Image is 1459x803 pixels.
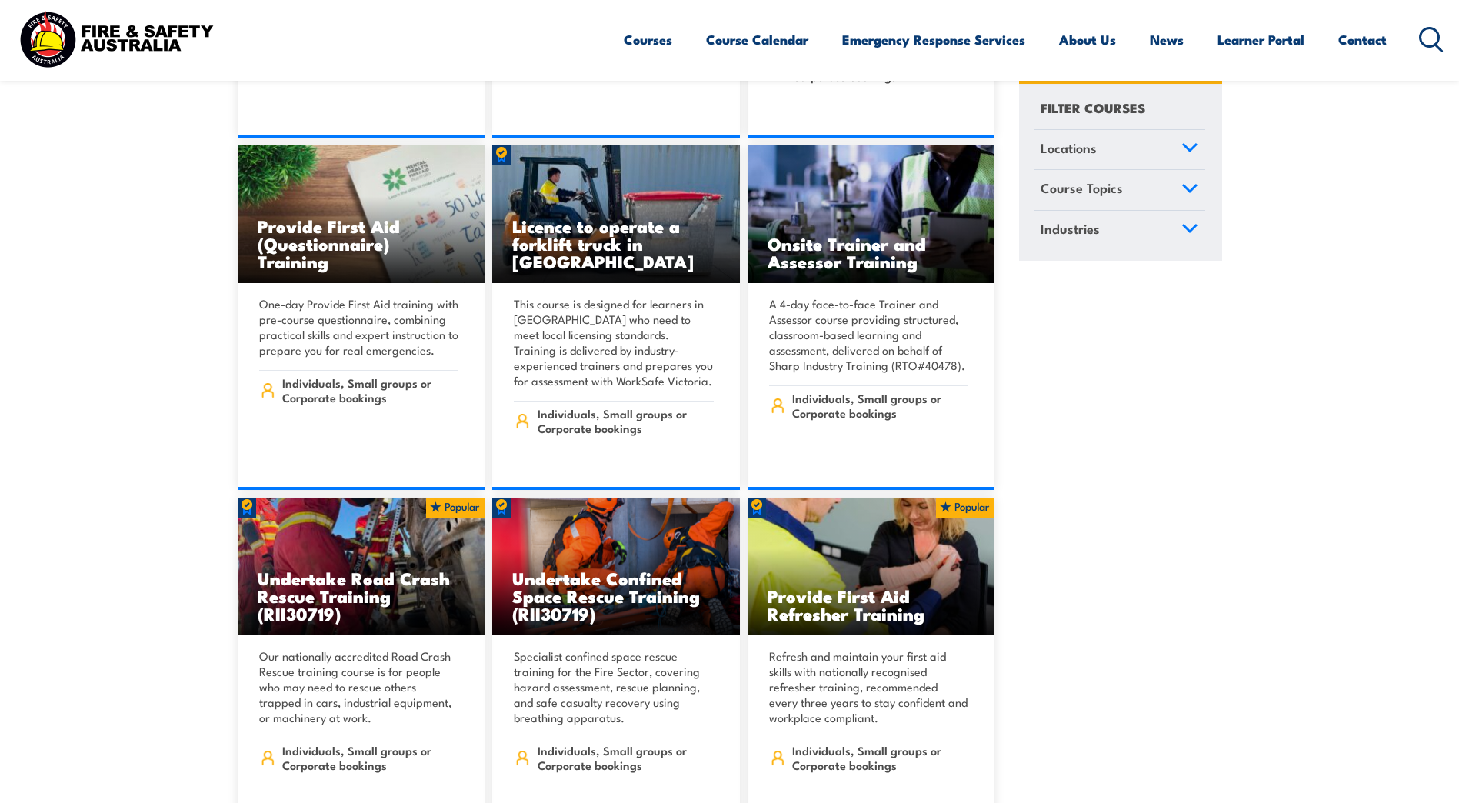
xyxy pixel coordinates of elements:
span: Locations [1041,138,1097,158]
a: Provide First Aid Refresher Training [748,498,995,636]
a: News [1150,19,1184,60]
h3: Undertake Confined Space Rescue Training (RII30719) [512,569,720,622]
a: Provide First Aid (Questionnaire) Training [238,145,485,284]
span: Individuals, Small groups or Corporate bookings [792,391,968,420]
span: Course Topics [1041,178,1123,199]
h3: Licence to operate a forklift truck in [GEOGRAPHIC_DATA] [512,217,720,270]
h3: Onsite Trainer and Assessor Training [768,235,975,270]
img: Undertake Confined Space Rescue Training (non Fire-Sector) (2) [492,498,740,636]
p: This course is designed for learners in [GEOGRAPHIC_DATA] who need to meet local licensing standa... [514,296,714,388]
span: Individuals, Small groups or Corporate bookings [792,743,968,772]
img: Road Crash Rescue Training [238,498,485,636]
span: Individuals, Small groups or Corporate bookings [538,743,714,772]
img: Licence to operate a forklift truck Training [492,145,740,284]
a: Course Topics [1034,171,1205,211]
h3: Undertake Road Crash Rescue Training (RII30719) [258,569,465,622]
p: A 4-day face-to-face Trainer and Assessor course providing structured, classroom-based learning a... [769,296,969,373]
a: Emergency Response Services [842,19,1025,60]
a: Undertake Confined Space Rescue Training (RII30719) [492,498,740,636]
a: About Us [1059,19,1116,60]
p: One-day Provide First Aid training with pre-course questionnaire, combining practical skills and ... [259,296,459,358]
a: Contact [1338,19,1387,60]
a: Industries [1034,211,1205,251]
span: Individuals, Small groups or Corporate bookings [282,375,458,405]
a: Learner Portal [1217,19,1304,60]
span: Individuals, Small groups or Corporate bookings [282,743,458,772]
h4: FILTER COURSES [1041,97,1145,118]
span: Industries [1041,218,1100,239]
a: Onsite Trainer and Assessor Training [748,145,995,284]
a: Licence to operate a forklift truck in [GEOGRAPHIC_DATA] [492,145,740,284]
img: Provide First Aid (Blended Learning) [748,498,995,636]
span: Individuals, Small groups or Corporate bookings [538,406,714,435]
img: Safety For Leaders [748,145,995,284]
a: Courses [624,19,672,60]
a: Undertake Road Crash Rescue Training (RII30719) [238,498,485,636]
p: Specialist confined space rescue training for the Fire Sector, covering hazard assessment, rescue... [514,648,714,725]
a: Locations [1034,130,1205,170]
h3: Provide First Aid (Questionnaire) Training [258,217,465,270]
p: Our nationally accredited Road Crash Rescue training course is for people who may need to rescue ... [259,648,459,725]
p: Refresh and maintain your first aid skills with nationally recognised refresher training, recomme... [769,648,969,725]
a: Course Calendar [706,19,808,60]
img: Mental Health First Aid Training (Standard) – Blended Classroom [238,145,485,284]
h3: Provide First Aid Refresher Training [768,587,975,622]
span: Individuals, Small groups or Corporate bookings [792,54,968,83]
